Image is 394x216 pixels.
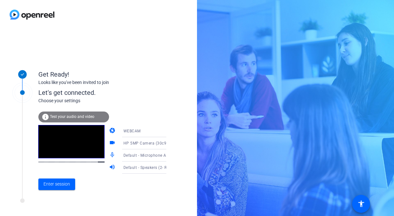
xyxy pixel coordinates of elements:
[38,79,166,86] div: Looks like you've been invited to join
[43,181,70,187] span: Enter session
[38,179,75,190] button: Enter session
[50,114,94,119] span: Test your audio and video
[38,97,179,104] div: Choose your settings
[109,152,117,159] mat-icon: mic_none
[123,129,141,133] span: WEBCAM
[109,127,117,135] mat-icon: camera
[109,164,117,171] mat-icon: volume_up
[123,153,287,158] span: Default - Microphone Array (2- Intel® Smart Sound Technology for Digital Microphones)
[123,140,179,145] span: HP 5MP Camera (30c9:0040)
[109,139,117,147] mat-icon: videocam
[38,88,179,97] div: Let's get connected.
[123,165,197,170] span: Default - Speakers (2- Realtek(R) Audio)
[357,200,365,208] mat-icon: accessibility
[42,113,49,121] mat-icon: info
[38,70,166,79] div: Get Ready!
